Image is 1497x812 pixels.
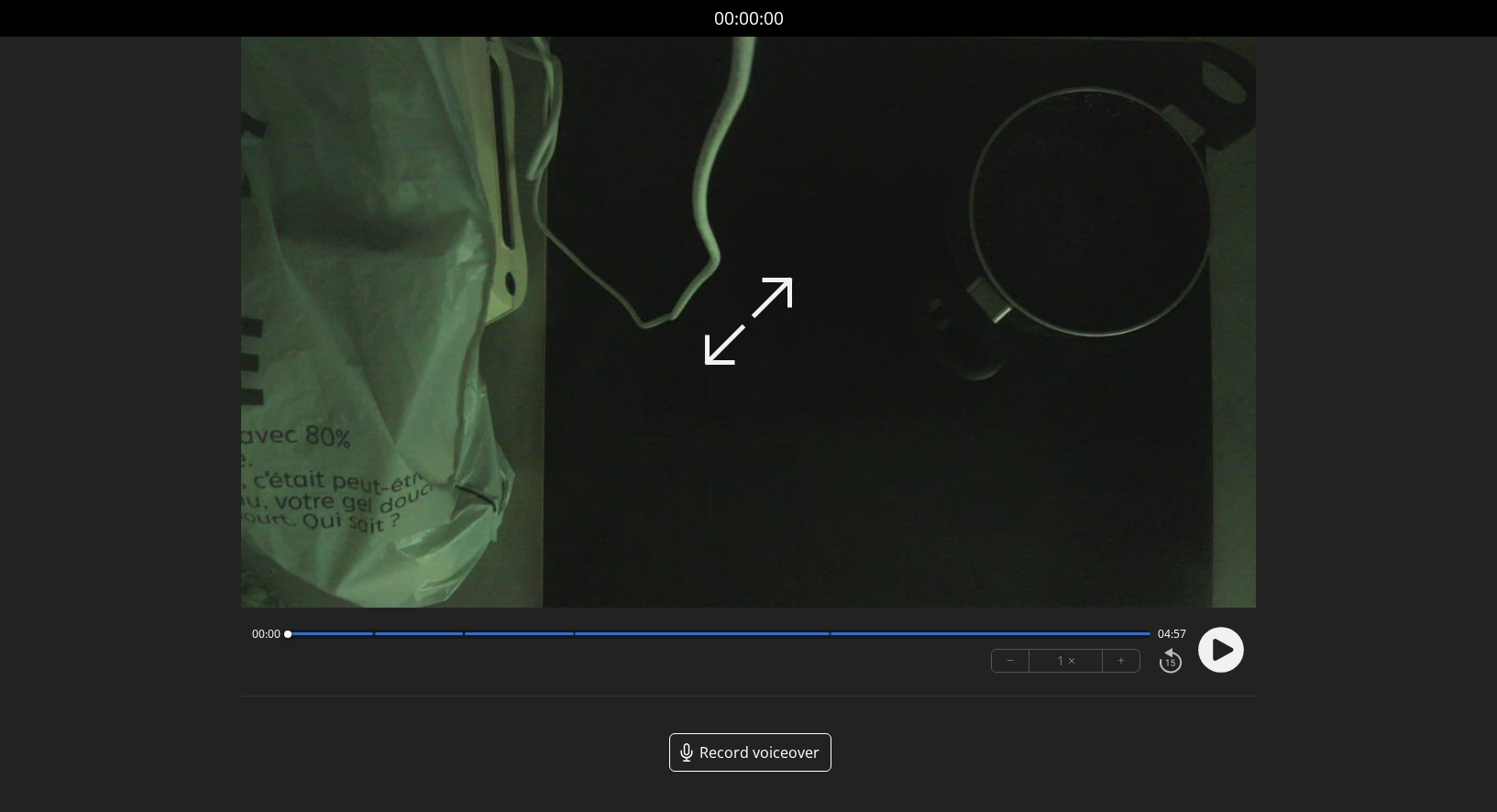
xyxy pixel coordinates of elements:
[1158,627,1186,642] span: 04:57
[252,627,281,642] span: 00:00
[669,733,831,772] a: Record voiceover
[714,5,784,32] a: 00:00:00
[699,741,820,763] span: Record voiceover
[1103,650,1139,672] button: +
[992,650,1029,672] button: −
[1029,650,1103,672] div: 1 ×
